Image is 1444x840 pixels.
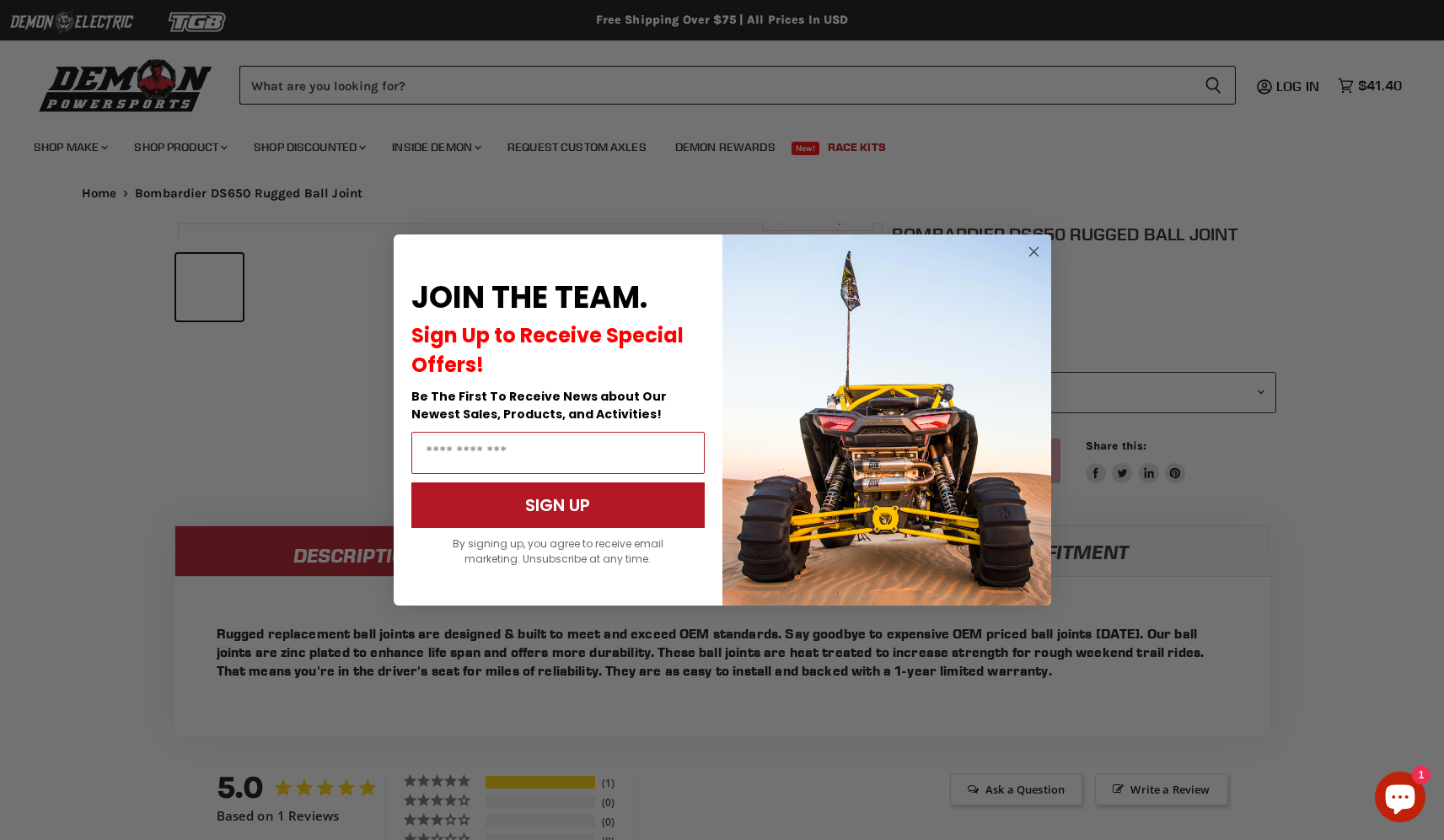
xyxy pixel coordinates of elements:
span: By signing up, you agree to receive email marketing. Unsubscribe at any time. [453,536,663,566]
button: Close dialog [1023,241,1044,262]
img: a9095488-b6e7-41ba-879d-588abfab540b.jpeg [722,234,1051,606]
inbox-online-store-chat: Shopify online store chat [1370,772,1431,827]
input: Email Address [411,432,705,474]
span: Be The First To Receive News about Our Newest Sales, Products, and Activities! [411,388,667,423]
span: Sign Up to Receive Special Offers! [411,321,684,379]
span: JOIN THE TEAM. [411,276,647,319]
button: SIGN UP [411,482,705,528]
